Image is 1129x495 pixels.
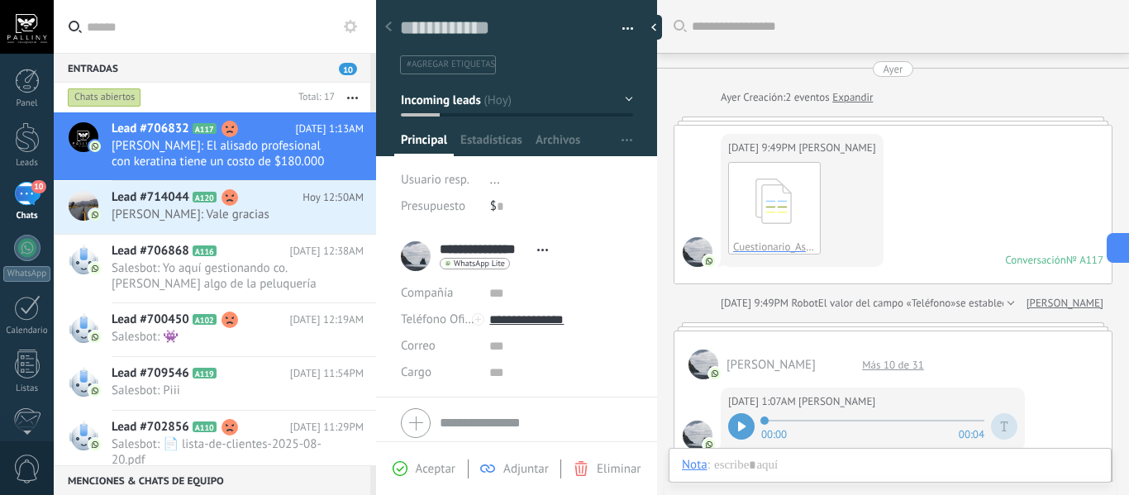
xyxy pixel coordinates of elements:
[193,245,217,256] span: A116
[401,333,436,359] button: Correo
[290,419,364,436] span: [DATE] 11:29PM
[401,193,478,220] div: Presupuesto
[416,461,455,477] span: Aceptar
[460,132,522,156] span: Estadísticas
[54,53,370,83] div: Entradas
[401,280,477,307] div: Compañía
[721,89,873,106] div: Creación:
[54,112,376,180] a: Lead #706832 A117 [DATE] 1:13AM [PERSON_NAME]: El alisado profesional con keratina tiene un costo...
[339,63,357,75] span: 10
[193,314,217,325] span: A102
[407,59,495,70] span: #agregar etiquetas
[3,98,51,109] div: Panel
[709,368,721,379] img: com.amocrm.amocrmwa.svg
[401,338,436,354] span: Correo
[401,307,477,333] button: Teléfono Oficina
[536,132,580,156] span: Archivos
[89,439,101,450] img: com.amocrm.amocrmwa.svg
[1027,295,1103,312] a: [PERSON_NAME]
[721,295,791,312] div: [DATE] 9:49PM
[193,123,217,134] span: A117
[818,295,956,312] span: El valor del campo «Teléfono»
[54,181,376,234] a: Lead #714044 A120 Hoy 12:50AM [PERSON_NAME]: Vale gracias
[791,296,817,310] span: Robot
[289,312,364,328] span: [DATE] 12:19AM
[54,357,376,410] a: Lead #709546 A119 [DATE] 11:54PM Salesbot: Piii
[1005,253,1066,267] div: Conversación
[112,138,332,169] span: [PERSON_NAME]: El alisado profesional con keratina tiene un costo de $180.000 💇‍♀️🐝. ¿Quieres que...
[728,140,798,156] div: [DATE] 9:49PM
[54,235,376,302] a: Lead #706868 A116 [DATE] 12:38AM Salesbot: Yo aquí gestionando co. [PERSON_NAME] algo de la peluq...
[401,366,431,378] span: Cargo
[597,461,641,477] span: Eliminar
[112,189,189,206] span: Lead #714044
[3,326,51,336] div: Calendario
[54,303,376,356] a: Lead #700450 A102 [DATE] 12:19AM Salesbot: 👾
[112,243,189,259] span: Lead #706868
[292,89,335,106] div: Total: 17
[798,140,875,156] span: Daniel Alvarado
[401,359,477,386] div: Cargo
[707,457,710,474] span: :
[54,465,370,495] div: Menciones & Chats de equipo
[112,260,332,292] span: Salesbot: Yo aquí gestionando co. [PERSON_NAME] algo de la peluquería
[401,312,487,327] span: Teléfono Oficina
[956,295,1126,312] span: se establece en «[PHONE_NUMBER]»
[89,263,101,274] img: com.amocrm.amocrmwa.svg
[112,419,189,436] span: Lead #702856
[112,312,189,328] span: Lead #700450
[335,83,370,112] button: Más
[688,350,718,379] span: Daniel Alvarado
[401,172,469,188] span: Usuario resp.
[959,426,984,440] span: 00:04
[89,385,101,397] img: com.amocrm.amocrmwa.svg
[401,132,447,156] span: Principal
[290,365,364,382] span: [DATE] 11:54PM
[883,61,903,77] div: Ayer
[3,266,50,282] div: WhatsApp
[89,209,101,221] img: com.amocrm.amocrmwa.svg
[193,368,217,378] span: A119
[832,89,873,106] a: Expandir
[193,421,217,432] span: A110
[726,357,816,373] span: Daniel Alvarado
[683,237,712,267] span: Daniel Alvarado
[721,89,743,106] div: Ayer
[112,365,189,382] span: Lead #709546
[761,426,787,440] span: 00:00
[3,383,51,394] div: Listas
[112,207,332,222] span: [PERSON_NAME]: Vale gracias
[1066,253,1103,267] div: № A117
[302,189,364,206] span: Hoy 12:50AM
[683,421,712,450] span: Daniel Alvarado
[3,211,51,221] div: Chats
[728,162,821,255] a: Cuestionario_Asistente_Cirugia_Plastica.docx
[798,393,875,410] span: Daniel Alvarado
[112,329,332,345] span: Salesbot: 👾
[31,180,45,193] span: 10
[490,172,500,188] span: ...
[703,439,715,450] img: com.amocrm.amocrmwa.svg
[89,140,101,152] img: com.amocrm.amocrmwa.svg
[401,167,478,193] div: Usuario resp.
[645,15,662,40] div: Ocultar
[503,461,549,477] span: Adjuntar
[728,393,798,410] div: [DATE] 1:07AM
[54,411,376,478] a: Lead #702856 A110 [DATE] 11:29PM Salesbot: 📄 lista-de-clientes-2025-08-20.pdf
[733,240,816,254] div: Cuestionario_Asistente_Cirugia_Plastica.docx
[112,121,189,137] span: Lead #706832
[112,383,332,398] span: Salesbot: Piii
[3,158,51,169] div: Leads
[89,331,101,343] img: com.amocrm.amocrmwa.svg
[289,243,364,259] span: [DATE] 12:38AM
[703,255,715,267] img: com.amocrm.amocrmwa.svg
[112,436,332,468] span: Salesbot: 📄 lista-de-clientes-2025-08-20.pdf
[854,358,932,372] div: Más 10 de 31
[785,89,829,106] span: 2 eventos
[490,193,633,220] div: $
[401,198,465,214] span: Presupuesto
[296,121,364,137] span: [DATE] 1:13AM
[193,192,217,202] span: A120
[68,88,141,107] div: Chats abiertos
[454,259,505,268] span: WhatsApp Lite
